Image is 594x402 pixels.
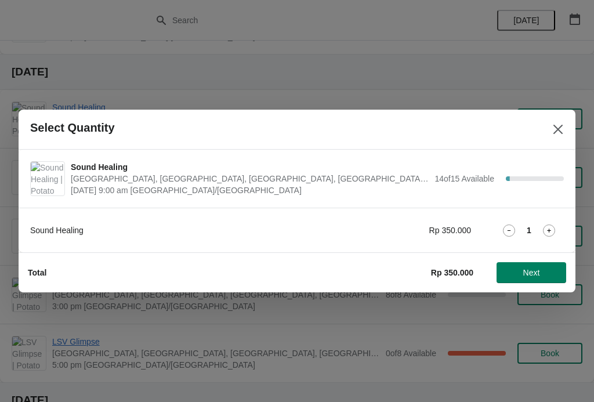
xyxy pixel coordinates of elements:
span: [DATE] 9:00 am [GEOGRAPHIC_DATA]/[GEOGRAPHIC_DATA] [71,184,429,196]
button: Close [548,119,568,140]
strong: Total [28,268,46,277]
div: Sound Healing [30,224,343,236]
span: Next [523,268,540,277]
strong: 1 [527,224,531,236]
strong: Rp 350.000 [431,268,473,277]
div: Rp 350.000 [367,224,471,236]
span: Sound Healing [71,161,429,173]
h2: Select Quantity [30,121,115,135]
span: [GEOGRAPHIC_DATA], [GEOGRAPHIC_DATA], [GEOGRAPHIC_DATA], [GEOGRAPHIC_DATA], [GEOGRAPHIC_DATA] [71,173,429,184]
img: Sound Healing | Potato Head Suites & Studios, Jalan Petitenget, Seminyak, Badung Regency, Bali, I... [31,162,64,195]
button: Next [497,262,566,283]
span: 14 of 15 Available [434,174,494,183]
